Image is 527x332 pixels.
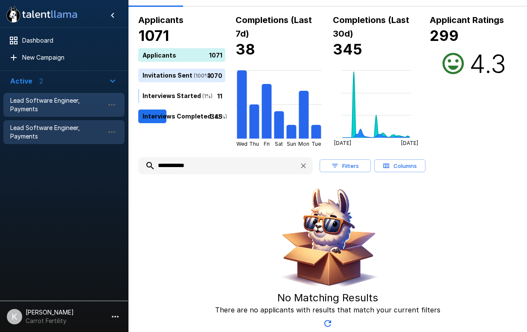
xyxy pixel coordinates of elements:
[275,141,283,147] tspan: Sat
[249,141,259,147] tspan: Thu
[215,305,440,315] p: There are no applicants with results that match your current filters
[469,48,506,79] h2: 4.3
[298,141,309,147] tspan: Mon
[138,15,183,25] b: Applicants
[236,40,255,58] b: 38
[277,291,378,305] h5: No Matching Results
[236,141,247,147] tspan: Wed
[274,185,381,291] img: Animated document
[320,159,371,173] button: Filters
[430,27,459,44] b: 299
[401,140,418,147] tspan: [DATE]
[217,91,222,100] p: 11
[430,15,504,25] b: Applicant Ratings
[209,50,222,59] p: 1071
[334,140,351,147] tspan: [DATE]
[312,141,321,147] tspan: Tue
[264,141,270,147] tspan: Fri
[319,315,336,332] button: Updated Today - 9:23 AM
[287,141,296,147] tspan: Sun
[210,112,222,121] p: 345
[207,71,222,80] p: 1070
[236,15,312,39] b: Completions (Last 7d)
[333,15,409,39] b: Completions (Last 30d)
[374,159,425,173] button: Columns
[138,27,169,44] b: 1071
[333,40,362,58] b: 345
